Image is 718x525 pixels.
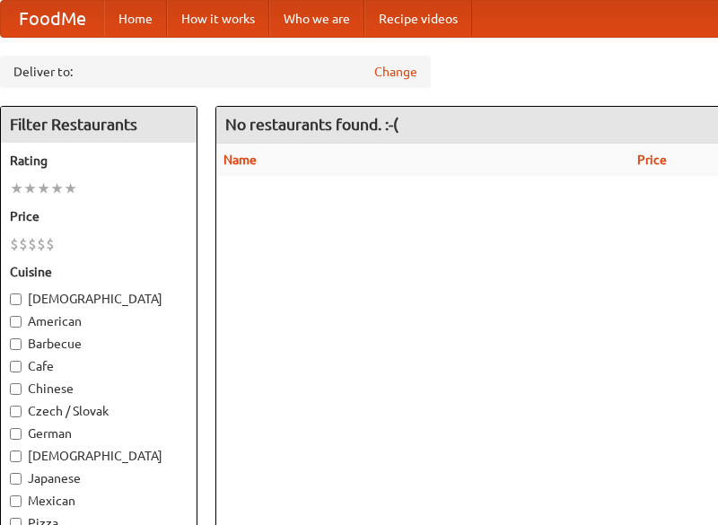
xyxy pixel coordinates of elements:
[64,179,77,198] li: ★
[46,234,55,254] li: $
[37,234,46,254] li: $
[637,153,667,167] a: Price
[10,469,188,487] label: Japanese
[10,361,22,372] input: Cafe
[10,312,188,330] label: American
[10,316,22,328] input: American
[104,1,167,37] a: Home
[10,402,188,420] label: Czech / Slovak
[10,492,188,510] label: Mexican
[10,451,22,462] input: [DEMOGRAPHIC_DATA]
[1,107,197,143] h4: Filter Restaurants
[10,338,22,350] input: Barbecue
[10,473,22,485] input: Japanese
[50,179,64,198] li: ★
[10,234,19,254] li: $
[10,357,188,375] label: Cafe
[37,179,50,198] li: ★
[10,152,188,170] h5: Rating
[364,1,472,37] a: Recipe videos
[10,406,22,417] input: Czech / Slovak
[10,293,22,305] input: [DEMOGRAPHIC_DATA]
[10,207,188,225] h5: Price
[10,447,188,465] label: [DEMOGRAPHIC_DATA]
[223,153,257,167] a: Name
[1,1,104,37] a: FoodMe
[10,263,188,281] h5: Cuisine
[225,116,398,133] ng-pluralize: No restaurants found. :-(
[10,495,22,507] input: Mexican
[10,290,188,308] label: [DEMOGRAPHIC_DATA]
[23,179,37,198] li: ★
[374,63,417,81] a: Change
[167,1,269,37] a: How it works
[10,383,22,395] input: Chinese
[269,1,364,37] a: Who we are
[10,424,188,442] label: German
[19,234,28,254] li: $
[10,335,188,353] label: Barbecue
[10,380,188,398] label: Chinese
[10,179,23,198] li: ★
[28,234,37,254] li: $
[10,428,22,440] input: German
